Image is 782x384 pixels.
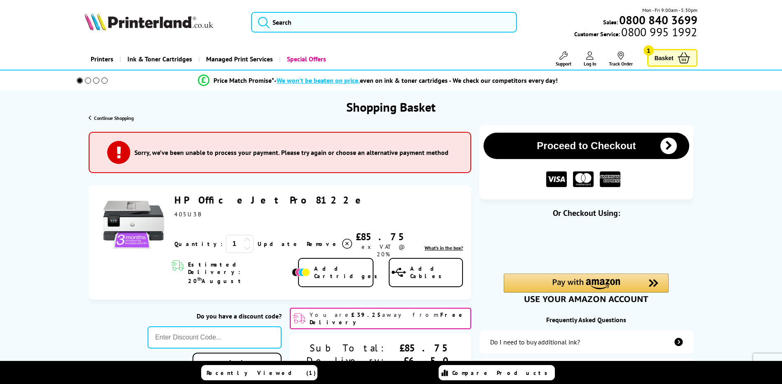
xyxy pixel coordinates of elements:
a: Ink & Toner Cartridges [120,49,198,70]
span: We won’t be beaten on price, [277,76,360,84]
a: 0800 840 3699 [618,16,697,24]
a: Printers [85,49,120,70]
div: £6.50 [386,354,455,367]
div: Delivery: [306,354,386,367]
button: Proceed to Checkout [484,133,689,159]
span: Quantity: [174,240,223,248]
span: Add Cables [410,265,462,280]
div: Amazon Pay - Use your Amazon account [504,274,669,302]
div: Do I need to buy additional ink? [490,338,580,346]
span: Basket [655,52,674,63]
span: Customer Service: [574,28,697,38]
img: VISA [546,171,567,187]
span: 0800 995 1992 [620,28,697,36]
input: Enter Discount Code... [148,326,282,349]
span: What's in the box? [425,245,463,251]
a: Continue Shopping [89,115,134,121]
a: Log In [584,52,596,67]
div: £85.75 [386,342,455,354]
span: 1 [643,45,654,56]
a: HP OfficeJet Pro 8122e [174,194,369,206]
a: additional-ink [479,330,693,354]
span: Support [556,61,571,67]
div: Sub Total: [306,342,386,354]
span: ex VAT @ 20% [362,243,405,258]
div: Or Checkout Using: [479,208,693,218]
a: Basket 1 [647,49,697,67]
a: items-arrive [479,358,693,382]
img: HP OfficeJet Pro 8122e [103,194,164,256]
span: You are away from [310,311,468,326]
span: Continue Shopping [94,115,134,121]
img: Printerland Logo [85,12,213,30]
span: Compare Products [452,369,552,377]
a: Compare Products [439,365,555,380]
h1: Shopping Basket [346,99,436,115]
a: Recently Viewed (1) [201,365,317,380]
a: Delete item from your basket [307,238,353,250]
span: Ink & Toner Cartridges [127,49,192,70]
span: Log In [584,61,596,67]
img: MASTER CARD [573,171,594,187]
b: Free Delivery [310,311,465,326]
span: 405U3B [174,211,201,218]
input: Search [251,12,517,33]
a: Apply [193,353,282,372]
span: Recently Viewed (1) [207,369,316,377]
span: Mon - Fri 9:00am - 5:30pm [642,6,697,14]
img: American Express [600,171,620,187]
h3: Sorry, we’ve been unable to process your payment. Please try again or choose an alternative payme... [134,148,449,157]
span: Remove [307,240,339,248]
a: Printerland Logo [85,12,241,32]
b: £39.25 [351,311,382,318]
div: Do you have a discount code? [148,312,282,320]
a: Managed Print Services [198,49,279,70]
li: modal_Promise [66,73,691,88]
iframe: PayPal [504,232,669,260]
a: Update [258,240,300,248]
span: Add Cartridges [314,265,382,280]
a: Track Order [609,52,633,67]
div: £85.75 [353,230,413,243]
div: Frequently Asked Questions [479,316,693,324]
a: Special Offers [279,49,332,70]
img: Add Cartridges [292,268,310,276]
span: Estimated Delivery: 20 August [188,261,290,285]
span: Sales: [603,18,618,26]
span: Price Match Promise* [214,76,274,84]
a: Support [556,52,571,67]
a: lnk_inthebox [425,245,463,251]
b: 0800 840 3699 [619,12,697,28]
sup: th [197,276,202,282]
div: - even on ink & toner cartridges - We check our competitors every day! [274,76,558,84]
